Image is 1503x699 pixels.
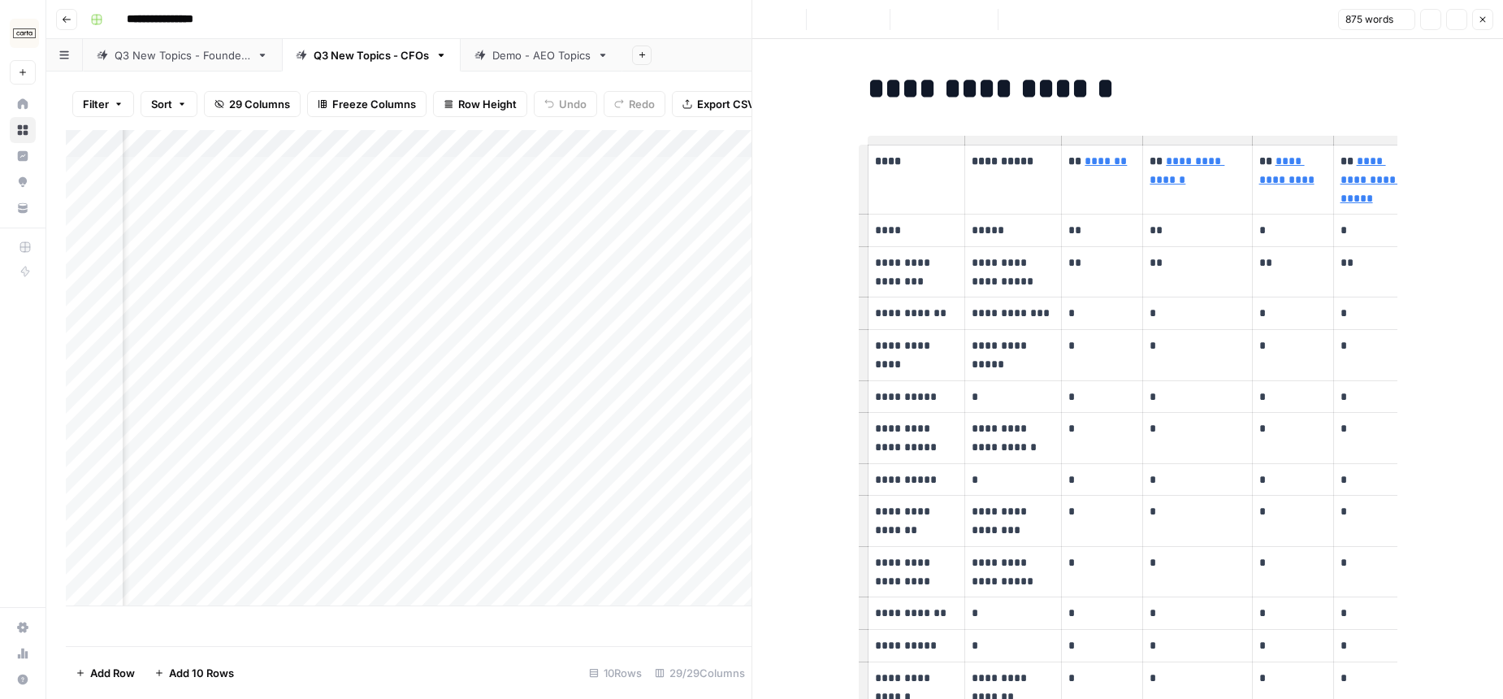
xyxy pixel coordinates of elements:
[10,195,36,221] a: Your Data
[458,96,517,112] span: Row Height
[10,640,36,666] a: Usage
[141,91,197,117] button: Sort
[583,660,648,686] div: 10 Rows
[332,96,416,112] span: Freeze Columns
[10,117,36,143] a: Browse
[115,47,250,63] div: Q3 New Topics - Founders
[648,660,751,686] div: 29/29 Columns
[534,91,597,117] button: Undo
[10,143,36,169] a: Insights
[629,96,655,112] span: Redo
[307,91,427,117] button: Freeze Columns
[697,96,755,112] span: Export CSV
[90,665,135,681] span: Add Row
[10,614,36,640] a: Settings
[10,91,36,117] a: Home
[492,47,591,63] div: Demo - AEO Topics
[151,96,172,112] span: Sort
[1345,12,1393,27] span: 875 words
[83,96,109,112] span: Filter
[314,47,429,63] div: Q3 New Topics - CFOs
[10,19,39,48] img: Carta Logo
[72,91,134,117] button: Filter
[10,666,36,692] button: Help + Support
[10,169,36,195] a: Opportunities
[83,39,282,72] a: Q3 New Topics - Founders
[66,660,145,686] button: Add Row
[672,91,765,117] button: Export CSV
[559,96,587,112] span: Undo
[604,91,665,117] button: Redo
[145,660,244,686] button: Add 10 Rows
[204,91,301,117] button: 29 Columns
[229,96,290,112] span: 29 Columns
[282,39,461,72] a: Q3 New Topics - CFOs
[10,13,36,54] button: Workspace: Carta
[433,91,527,117] button: Row Height
[1338,9,1415,30] button: 875 words
[461,39,622,72] a: Demo - AEO Topics
[169,665,234,681] span: Add 10 Rows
